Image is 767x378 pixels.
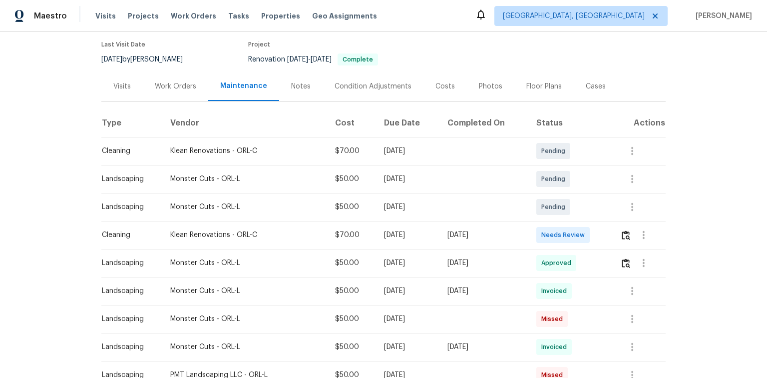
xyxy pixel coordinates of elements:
div: Klean Renovations - ORL-C [170,230,319,240]
div: Photos [479,81,502,91]
th: Vendor [162,109,327,137]
span: Properties [261,11,300,21]
img: Review Icon [622,258,630,268]
th: Actions [612,109,666,137]
th: Status [528,109,613,137]
div: Monster Cuts - ORL-L [170,342,319,352]
th: Cost [327,109,376,137]
div: [DATE] [447,342,520,352]
span: Needs Review [541,230,589,240]
div: [DATE] [384,314,431,324]
div: Floor Plans [526,81,562,91]
span: Missed [541,314,567,324]
span: Work Orders [171,11,216,21]
div: Landscaping [102,314,154,324]
span: [DATE] [101,56,122,63]
div: by [PERSON_NAME] [101,53,195,65]
th: Due Date [376,109,439,137]
div: $70.00 [335,230,368,240]
span: [DATE] [287,56,308,63]
div: Landscaping [102,174,154,184]
div: Notes [291,81,311,91]
div: Landscaping [102,202,154,212]
span: - [287,56,332,63]
div: Costs [435,81,455,91]
div: $50.00 [335,286,368,296]
div: Monster Cuts - ORL-L [170,314,319,324]
div: Landscaping [102,258,154,268]
div: $50.00 [335,202,368,212]
span: [DATE] [311,56,332,63]
div: $70.00 [335,146,368,156]
span: Approved [541,258,575,268]
span: [PERSON_NAME] [692,11,752,21]
span: Visits [95,11,116,21]
div: Monster Cuts - ORL-L [170,258,319,268]
div: [DATE] [447,230,520,240]
div: Landscaping [102,286,154,296]
img: Review Icon [622,230,630,240]
div: $50.00 [335,314,368,324]
div: Monster Cuts - ORL-L [170,202,319,212]
span: Projects [128,11,159,21]
div: [DATE] [384,258,431,268]
div: [DATE] [384,342,431,352]
div: Cleaning [102,230,154,240]
div: $50.00 [335,258,368,268]
th: Completed On [439,109,528,137]
div: [DATE] [447,286,520,296]
div: Condition Adjustments [335,81,411,91]
span: Pending [541,174,569,184]
div: Cleaning [102,146,154,156]
div: [DATE] [384,174,431,184]
span: [GEOGRAPHIC_DATA], [GEOGRAPHIC_DATA] [503,11,645,21]
div: Landscaping [102,342,154,352]
span: Pending [541,202,569,212]
div: Visits [113,81,131,91]
div: Monster Cuts - ORL-L [170,174,319,184]
span: Invoiced [541,342,571,352]
div: Monster Cuts - ORL-L [170,286,319,296]
div: [DATE] [384,202,431,212]
div: [DATE] [384,146,431,156]
span: Last Visit Date [101,41,145,47]
span: Pending [541,146,569,156]
span: Invoiced [541,286,571,296]
span: Project [248,41,270,47]
th: Type [101,109,162,137]
div: [DATE] [384,286,431,296]
button: Review Icon [620,223,632,247]
span: Complete [339,56,377,62]
div: Maintenance [220,81,267,91]
div: [DATE] [384,230,431,240]
span: Renovation [248,56,378,63]
div: [DATE] [447,258,520,268]
span: Geo Assignments [312,11,377,21]
div: $50.00 [335,174,368,184]
div: $50.00 [335,342,368,352]
div: Klean Renovations - ORL-C [170,146,319,156]
div: Work Orders [155,81,196,91]
span: Maestro [34,11,67,21]
div: Cases [586,81,606,91]
button: Review Icon [620,251,632,275]
span: Tasks [228,12,249,19]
